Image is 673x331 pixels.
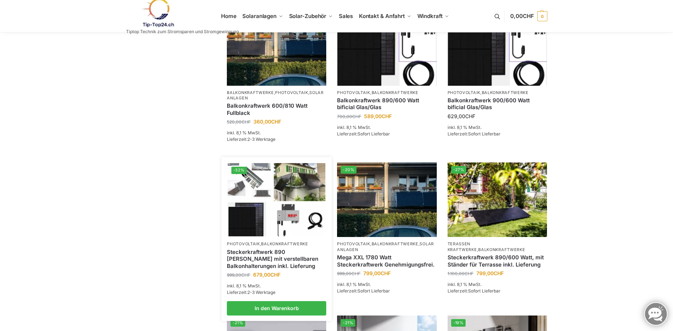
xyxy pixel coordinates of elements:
[372,90,418,95] a: Balkonkraftwerke
[242,13,277,19] span: Solaranlagen
[510,5,547,27] a: 0,00CHF 0
[448,124,547,131] p: inkl. 8,1 % MwSt.
[337,90,370,95] a: Photovoltaik
[337,162,436,237] img: 2 Balkonkraftwerke
[227,241,326,247] p: ,
[227,272,250,278] bdi: 999,00
[228,163,326,236] a: -32%860 Watt Komplett mit Balkonhalterung
[448,90,480,95] a: Photovoltaik
[261,241,308,246] a: Balkonkraftwerke
[339,13,353,19] span: Sales
[494,270,504,276] span: CHF
[448,162,547,237] img: Steckerkraftwerk 890/600 Watt, mit Ständer für Terrasse inkl. Lieferung
[227,241,260,246] a: Photovoltaik
[242,119,251,125] span: CHF
[372,241,418,246] a: Balkonkraftwerke
[337,162,436,237] a: -20%2 Balkonkraftwerke
[227,90,326,101] p: , ,
[359,13,405,19] span: Kontakt & Anfahrt
[337,90,436,95] p: ,
[363,270,391,276] bdi: 799,00
[351,271,360,276] span: CHF
[126,30,239,34] p: Tiptop Technik zum Stromsparen und Stromgewinnung
[523,13,534,19] span: CHF
[227,283,326,289] p: inkl. 8,1 % MwSt.
[358,288,390,294] span: Sofort Lieferbar
[337,254,436,268] a: Mega XXL 1780 Watt Steckerkraftwerk Genehmigungsfrei.
[337,11,436,85] a: -16%Bificiales Hochleistungsmodul
[352,114,361,119] span: CHF
[227,290,275,295] span: Lieferzeit:
[337,131,390,137] span: Lieferzeit:
[358,131,390,137] span: Sofort Lieferbar
[227,90,274,95] a: Balkonkraftwerke
[337,124,436,131] p: inkl. 8,1 % MwSt.
[476,270,504,276] bdi: 799,00
[227,137,275,142] span: Lieferzeit:
[337,241,434,252] a: Solaranlagen
[253,272,281,278] bdi: 679,00
[478,247,525,252] a: Balkonkraftwerke
[337,241,436,252] p: , ,
[482,90,529,95] a: Balkonkraftwerke
[247,137,275,142] span: 2-3 Werktage
[227,90,324,100] a: Solaranlagen
[448,288,501,294] span: Lieferzeit:
[468,131,501,137] span: Sofort Lieferbar
[417,13,443,19] span: Windkraft
[465,113,475,119] span: CHF
[227,11,326,85] a: -31%2 Balkonkraftwerke
[227,119,251,125] bdi: 520,00
[275,90,308,95] a: Photovoltaik
[228,163,326,236] img: 860 Watt Komplett mit Balkonhalterung
[337,271,360,276] bdi: 999,00
[448,11,547,85] img: Bificiales Hochleistungsmodul
[241,272,250,278] span: CHF
[468,288,501,294] span: Sofort Lieferbar
[271,118,281,125] span: CHF
[337,281,436,288] p: inkl. 8,1 % MwSt.
[465,271,474,276] span: CHF
[364,113,392,119] bdi: 589,00
[448,241,547,252] p: ,
[227,11,326,85] img: 2 Balkonkraftwerke
[337,288,390,294] span: Lieferzeit:
[227,130,326,136] p: inkl. 8,1 % MwSt.
[448,254,547,268] a: Steckerkraftwerk 890/600 Watt, mit Ständer für Terrasse inkl. Lieferung
[448,97,547,111] a: Balkonkraftwerk 900/600 Watt bificial Glas/Glas
[247,290,275,295] span: 2-3 Werktage
[448,90,547,95] p: ,
[227,301,326,316] a: In den Warenkorb legen: „Steckerkraftwerk 890 Watt mit verstellbaren Balkonhalterungen inkl. Lief...
[382,113,392,119] span: CHF
[254,118,281,125] bdi: 360,00
[448,162,547,237] a: -27%Steckerkraftwerk 890/600 Watt, mit Ständer für Terrasse inkl. Lieferung
[227,249,326,270] a: Steckerkraftwerk 890 Watt mit verstellbaren Balkonhalterungen inkl. Lieferung
[448,131,501,137] span: Lieferzeit:
[537,11,547,21] span: 0
[337,241,370,246] a: Photovoltaik
[337,11,436,85] img: Bificiales Hochleistungsmodul
[381,270,391,276] span: CHF
[289,13,327,19] span: Solar-Zubehör
[337,97,436,111] a: Balkonkraftwerk 890/600 Watt bificial Glas/Glas
[270,272,281,278] span: CHF
[510,13,534,19] span: 0,00
[448,113,475,119] bdi: 629,00
[448,241,477,252] a: Terassen Kraftwerke
[227,102,326,116] a: Balkonkraftwerk 600/810 Watt Fullblack
[337,114,361,119] bdi: 700,00
[448,271,474,276] bdi: 1.100,00
[448,281,547,288] p: inkl. 8,1 % MwSt.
